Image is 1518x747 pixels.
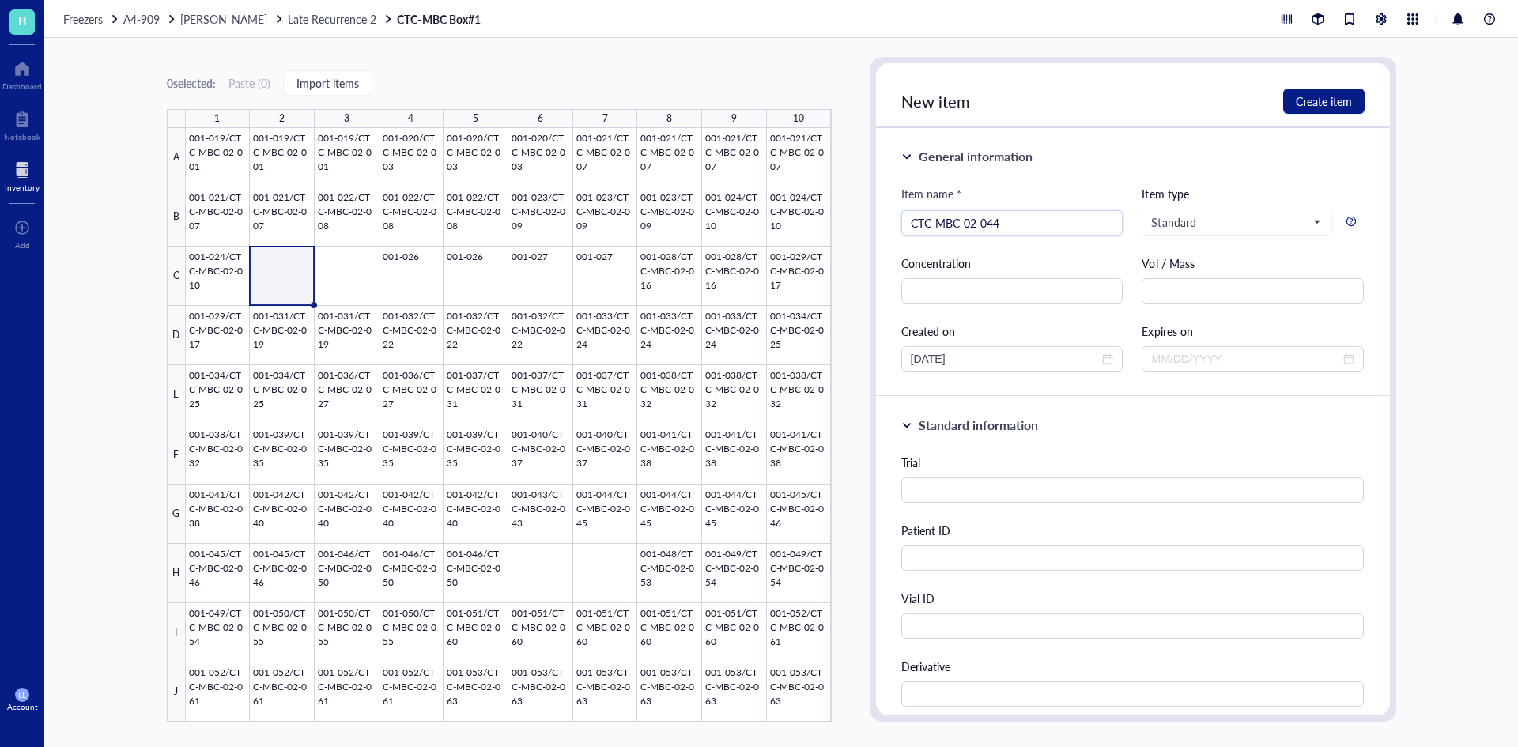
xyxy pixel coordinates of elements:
input: MM/DD/YYYY [911,350,1100,368]
div: Derivative [901,658,1365,675]
a: Freezers [63,12,120,26]
div: Item type [1142,185,1364,202]
div: Trial [901,454,1365,471]
div: 1 [214,108,220,129]
button: Create item [1283,89,1365,114]
div: Add [15,240,30,250]
div: Notebook [4,132,40,141]
button: Paste (0) [228,70,270,96]
span: Late Recurrence 2 [288,11,376,27]
div: J [167,662,186,722]
div: I [167,603,186,662]
div: E [167,365,186,424]
div: 5 [473,108,478,129]
div: 6 [538,108,543,129]
div: 10 [793,108,804,129]
span: Create item [1296,95,1352,108]
span: B [18,10,27,30]
div: 3 [344,108,349,129]
div: 4 [408,108,413,129]
a: [PERSON_NAME]Late Recurrence 2 [180,12,394,26]
div: General information [919,147,1033,166]
div: Standard information [919,416,1038,435]
span: [PERSON_NAME] [180,11,267,27]
div: Patient ID [901,522,1365,539]
div: F [167,424,186,484]
div: Dashboard [2,81,42,91]
div: 7 [602,108,608,129]
div: 2 [279,108,285,129]
div: 8 [666,108,672,129]
div: H [167,544,186,603]
span: Freezers [63,11,103,27]
div: C [167,247,186,306]
a: CTC-MBC Box#1 [397,12,483,26]
div: Expires on [1142,323,1364,340]
a: Inventory [5,157,40,192]
div: Vial ID [901,590,1365,607]
div: Concentration [901,255,1123,272]
div: Inventory [5,183,40,192]
span: A4-909 [123,11,160,27]
div: Account [7,702,38,711]
a: Dashboard [2,56,42,91]
div: A [167,128,186,187]
div: Created on [901,323,1123,340]
input: MM/DD/YYYY [1151,350,1340,368]
span: LL [18,690,26,700]
span: Import items [296,77,359,89]
span: New item [901,90,970,112]
div: Vol / Mass [1142,255,1364,272]
div: 9 [731,108,737,129]
div: G [167,485,186,544]
div: Item name [901,185,961,202]
div: B [167,187,186,247]
span: Standard [1151,215,1320,229]
div: 0 selected: [167,74,216,92]
a: Notebook [4,107,40,141]
a: A4-909 [123,12,177,26]
div: D [167,306,186,365]
button: Import items [283,70,372,96]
